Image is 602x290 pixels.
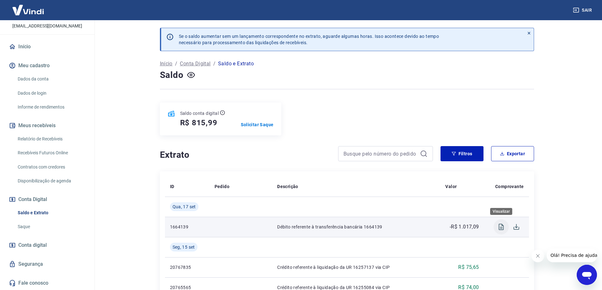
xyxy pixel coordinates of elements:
h5: R$ 815,99 [180,118,217,128]
a: Saldo e Extrato [15,206,87,219]
a: Contratos com credores [15,161,87,174]
a: Relatório de Recebíveis [15,133,87,145]
a: Segurança [8,257,87,271]
button: Meu cadastro [8,59,87,73]
a: Disponibilização de agenda [15,175,87,187]
a: Início [8,40,87,54]
a: Saque [15,220,87,233]
div: Visualizar [490,208,512,215]
p: [EMAIL_ADDRESS][DOMAIN_NAME] [12,23,82,29]
button: Conta Digital [8,192,87,206]
p: Débito referente à transferência bancária 1664139 [277,224,435,230]
a: Recebíveis Futuros Online [15,146,87,159]
p: Saldo conta digital [180,110,219,116]
img: Vindi [8,0,49,20]
p: Comprovante [495,183,524,190]
h4: Saldo [160,69,184,81]
h4: Extrato [160,149,331,161]
button: Meus recebíveis [8,119,87,133]
span: Conta digital [18,241,47,250]
span: Download [509,219,524,234]
p: Pedido [215,183,229,190]
p: [PERSON_NAME] [22,14,72,20]
span: Visualizar [494,219,509,234]
p: / [175,60,177,68]
span: Olá! Precisa de ajuda? [4,4,53,9]
p: Valor [445,183,457,190]
a: Solicitar Saque [241,121,274,128]
span: Qua, 17 set [173,204,196,210]
p: Crédito referente à liquidação da UR 16257137 via CIP [277,264,435,270]
a: Início [160,60,173,68]
a: Conta digital [8,238,87,252]
p: 1664139 [170,224,204,230]
p: -R$ 1.017,09 [450,223,479,231]
p: / [213,60,216,68]
button: Exportar [491,146,534,161]
input: Busque pelo número do pedido [344,149,417,158]
iframe: Mensagem da empresa [547,248,597,262]
a: Informe de rendimentos [15,101,87,114]
a: Dados da conta [15,73,87,86]
p: 20767835 [170,264,204,270]
iframe: Fechar mensagem [532,250,544,262]
iframe: Botão para abrir a janela de mensagens [577,265,597,285]
p: R$ 75,65 [458,263,479,271]
button: Sair [572,4,594,16]
p: ID [170,183,174,190]
p: Se o saldo aumentar sem um lançamento correspondente no extrato, aguarde algumas horas. Isso acon... [179,33,439,46]
p: Saldo e Extrato [218,60,254,68]
p: Descrição [277,183,298,190]
a: Fale conosco [8,276,87,290]
a: Dados de login [15,87,87,100]
a: Conta Digital [180,60,210,68]
span: Seg, 15 set [173,244,195,250]
button: Filtros [441,146,483,161]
